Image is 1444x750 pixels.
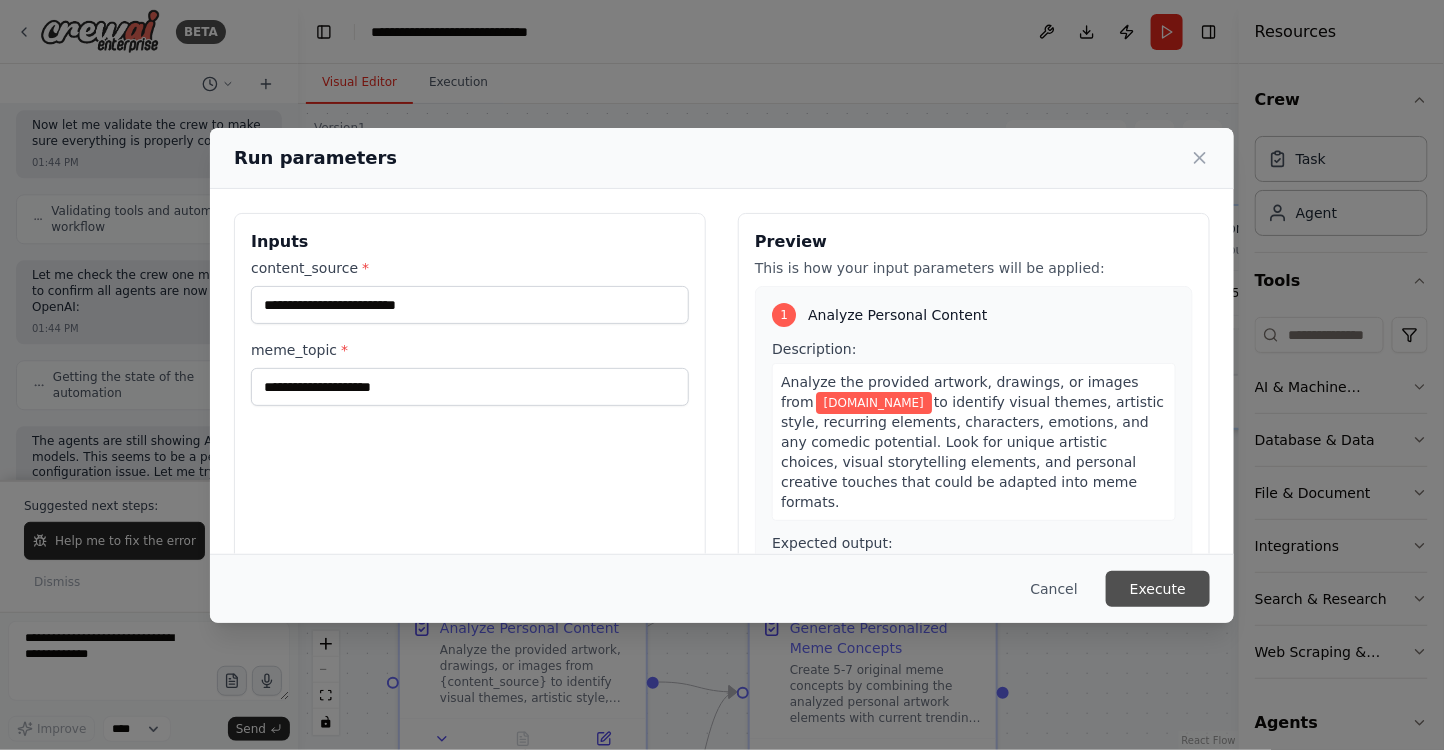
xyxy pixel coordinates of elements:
span: Description: [772,341,856,357]
span: to identify visual themes, artistic style, recurring elements, characters, emotions, and any come... [781,394,1164,510]
button: Execute [1106,571,1210,607]
span: Analyze Personal Content [808,305,987,325]
span: Expected output: [772,535,893,551]
span: Analyze the provided artwork, drawings, or images from [781,374,1139,410]
label: content_source [251,258,689,278]
h3: Inputs [251,230,689,254]
button: Cancel [1015,571,1094,607]
label: meme_topic [251,340,689,360]
p: This is how your input parameters will be applied: [755,258,1193,278]
span: Variable: content_source [816,392,932,414]
h2: Run parameters [234,144,397,172]
div: 1 [772,303,796,327]
h3: Preview [755,230,1193,254]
